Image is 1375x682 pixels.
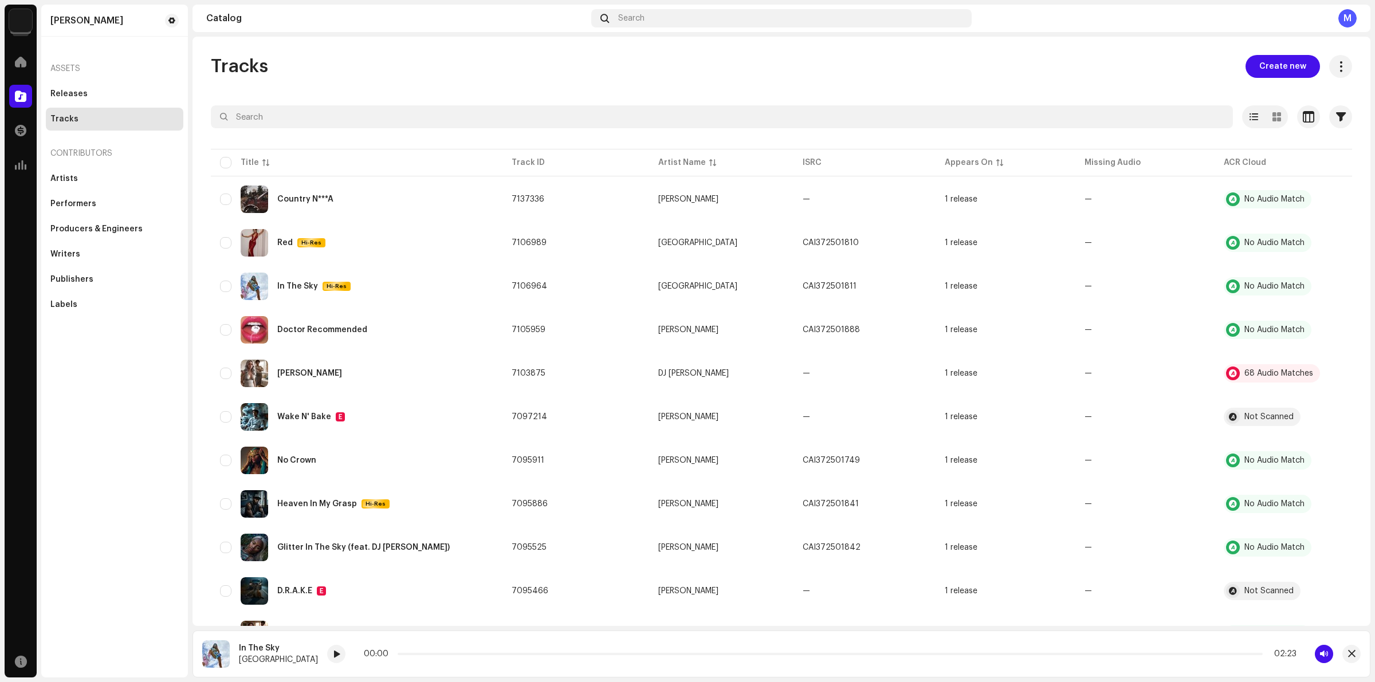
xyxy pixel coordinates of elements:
[803,543,861,551] div: CAI372501842
[241,534,268,561] img: 425f7dfc-188d-4f7f-a9b4-ead171967bfd
[658,326,784,334] span: CRONIC
[512,195,544,203] span: 7137336
[945,413,1067,421] span: 1 release
[317,586,326,596] div: E
[1244,587,1294,595] div: Not Scanned
[241,447,268,474] img: 5b264419-81f9-46dc-8f34-25149a2d07d9
[658,195,784,203] span: CRONIC
[658,543,718,551] div: [PERSON_NAME]
[277,456,316,464] div: No Crown
[1085,500,1205,508] re-a-table-badge: —
[658,282,784,290] span: Persia
[803,326,860,334] div: CAI372501888
[512,369,545,377] span: 7103875
[1338,9,1357,27] div: M
[1085,369,1205,377] re-a-table-badge: —
[50,250,80,259] div: Writers
[945,157,993,168] div: Appears On
[50,224,143,234] div: Producers & Engineers
[803,587,810,595] div: —
[324,282,349,290] span: Hi-Res
[277,282,318,290] div: In The Sky
[512,456,544,464] span: 7095911
[1244,239,1305,247] div: No Audio Match
[277,500,357,508] div: Heaven In My Grasp
[658,413,784,421] span: CRONIC
[945,369,977,377] div: 1 release
[1244,326,1305,334] div: No Audio Match
[1259,55,1306,78] span: Create new
[945,282,977,290] div: 1 release
[512,543,547,551] span: 7095525
[945,326,1067,334] span: 1 release
[46,108,183,131] re-m-nav-item: Tracks
[1085,543,1205,551] re-a-table-badge: —
[241,403,268,431] img: 9b2c4190-c8f1-444d-88f5-6a6c21828ca7
[945,239,977,247] div: 1 release
[945,543,1067,551] span: 1 release
[945,282,1067,290] span: 1 release
[512,413,547,421] span: 7097214
[211,105,1233,128] input: Search
[945,413,977,421] div: 1 release
[512,500,548,508] span: 7095886
[1244,543,1305,551] div: No Audio Match
[658,282,737,290] div: [GEOGRAPHIC_DATA]
[803,195,810,203] div: —
[46,55,183,82] re-a-nav-header: Assets
[241,157,259,168] div: Title
[46,82,183,105] re-m-nav-item: Releases
[803,456,860,464] div: CAI372501749
[1244,282,1305,290] div: No Audio Match
[803,282,857,290] div: CAI372501811
[512,282,547,290] span: 7106964
[945,500,1067,508] span: 1 release
[241,577,268,605] img: 6dc5cafb-b208-4215-b6c1-b3088406d8b2
[50,89,88,98] div: Releases
[363,500,388,508] span: Hi-Res
[803,500,859,508] div: CAI372501841
[512,587,548,595] span: 7095466
[945,239,1067,247] span: 1 release
[277,239,293,247] div: Red
[364,649,393,659] div: 00:00
[945,500,977,508] div: 1 release
[277,413,331,421] div: Wake N' Bake
[658,543,784,551] span: CRONIC
[658,369,784,377] span: DJ OOWEE
[945,456,977,464] div: 1 release
[945,456,1067,464] span: 1 release
[241,186,268,213] img: 2d58cede-2660-4f41-b5fd-99a409b74648
[803,239,859,247] div: CAI372501810
[46,293,183,316] re-m-nav-item: Labels
[50,300,77,309] div: Labels
[1244,413,1294,421] div: Not Scanned
[46,268,183,291] re-m-nav-item: Publishers
[945,369,1067,377] span: 1 release
[658,413,718,421] div: [PERSON_NAME]
[241,621,268,648] img: 86faa1d9-1f7a-41c6-9294-b2790bac864f
[202,640,230,668] img: 3a9502ce-633e-4124-9c05-292b34fbd615
[658,369,729,377] div: DJ [PERSON_NAME]
[46,140,183,167] re-a-nav-header: Contributors
[239,655,318,664] div: [GEOGRAPHIC_DATA]
[241,360,268,387] img: 80a2170d-57ab-460c-8e8d-dd1ead2cbb5d
[241,490,268,518] img: 52129f19-f19d-456c-85da-9ba1e9082b45
[46,192,183,215] re-m-nav-item: Performers
[1085,587,1205,595] re-a-table-badge: —
[239,644,318,653] div: In The Sky
[50,16,123,25] div: CRONIC
[1246,55,1320,78] button: Create new
[46,218,183,241] re-m-nav-item: Producers & Engineers
[1267,649,1297,659] div: 02:23
[658,326,718,334] div: [PERSON_NAME]
[206,14,587,23] div: Catalog
[658,239,784,247] span: Persia
[50,199,96,208] div: Performers
[658,456,718,464] div: [PERSON_NAME]
[945,587,1067,595] span: 1 release
[1085,282,1205,290] re-a-table-badge: —
[241,273,268,300] img: 3a9502ce-633e-4124-9c05-292b34fbd615
[658,500,718,508] div: [PERSON_NAME]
